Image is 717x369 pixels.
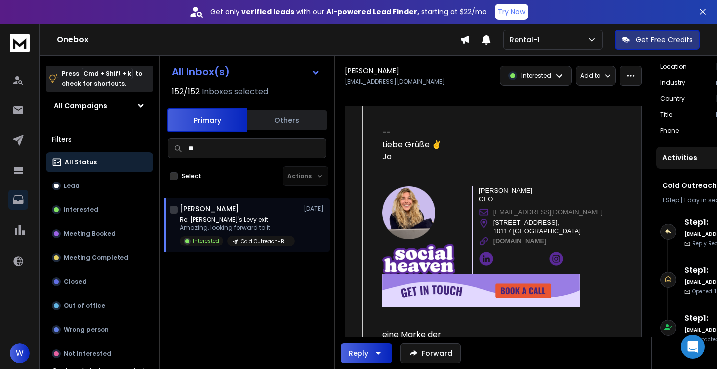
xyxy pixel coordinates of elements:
img: Logo [382,244,455,274]
span: Cmd + Shift + k [82,68,133,79]
button: Meeting Completed [46,248,153,268]
span: 152 / 152 [172,86,200,98]
p: Press to check for shortcuts. [62,69,142,89]
p: Closed [64,278,87,286]
p: Re: [PERSON_NAME]'s Levy exit [180,216,295,224]
h3: Filters [46,132,153,146]
p: Out of office [64,302,105,310]
button: Forward [400,343,461,363]
button: All Inbox(s) [164,62,328,82]
img: Call To Action [382,274,580,307]
button: Interested [46,200,153,220]
span: [STREET_ADDRESS], 10117 [GEOGRAPHIC_DATA] [493,219,581,235]
p: Get only with our starting at $22/mo [210,7,487,17]
a: [EMAIL_ADDRESS][DOMAIN_NAME] [493,208,603,216]
button: Meeting Booked [46,224,153,244]
div: CEO [479,195,618,203]
button: Wrong person [46,320,153,340]
p: Rental-1 [510,35,544,45]
p: Amazing, looking forward to it [180,224,295,232]
p: Lead [64,182,80,190]
p: Wrong person [64,326,109,334]
p: Phone [660,127,679,135]
h1: [PERSON_NAME] [345,66,399,76]
p: [EMAIL_ADDRESS][DOMAIN_NAME] [345,78,445,86]
div: Liebe Grüße ✌️ [382,139,620,151]
span: 1 Step [662,196,679,204]
p: All Status [65,158,97,166]
button: All Status [46,152,153,172]
p: Interested [193,237,219,245]
div: eine Marke der [382,329,620,341]
p: Add to [580,72,600,80]
h3: Inboxes selected [202,86,268,98]
button: W [10,343,30,363]
strong: AI-powered Lead Finder, [326,7,419,17]
p: Cold Outreach-B7 (12/08) [241,238,289,245]
p: title [660,111,672,119]
button: Out of office [46,296,153,316]
div: Jo [382,151,620,163]
div: Open Intercom Messenger [681,335,705,359]
div: Reply [349,348,368,358]
button: Closed [46,272,153,292]
button: Reply [341,343,392,363]
div: [PERSON_NAME] [479,186,618,195]
p: Location [660,63,687,71]
p: Interested [521,72,551,80]
button: Not Interested [46,344,153,364]
p: Meeting Completed [64,254,128,262]
button: Others [247,109,327,131]
label: Select [182,172,201,180]
button: Primary [167,108,247,132]
a: [DOMAIN_NAME] [493,237,547,245]
h1: [PERSON_NAME] [180,204,239,214]
p: Not Interested [64,350,111,358]
strong: verified leads [241,7,294,17]
h1: All Campaigns [54,101,107,111]
button: All Campaigns [46,96,153,116]
h1: All Inbox(s) [172,67,230,77]
p: Get Free Credits [636,35,693,45]
button: Lead [46,176,153,196]
p: Meeting Booked [64,230,116,238]
img: Profile Picture [382,186,435,239]
p: Interested [64,206,98,214]
h1: Onebox [57,34,460,46]
p: Industry [660,79,685,87]
p: [DATE] [304,205,326,213]
p: Try Now [498,7,525,17]
span: -- [382,127,391,138]
p: Country [660,95,685,103]
button: Get Free Credits [615,30,700,50]
button: Try Now [495,4,528,20]
img: logo [10,34,30,52]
